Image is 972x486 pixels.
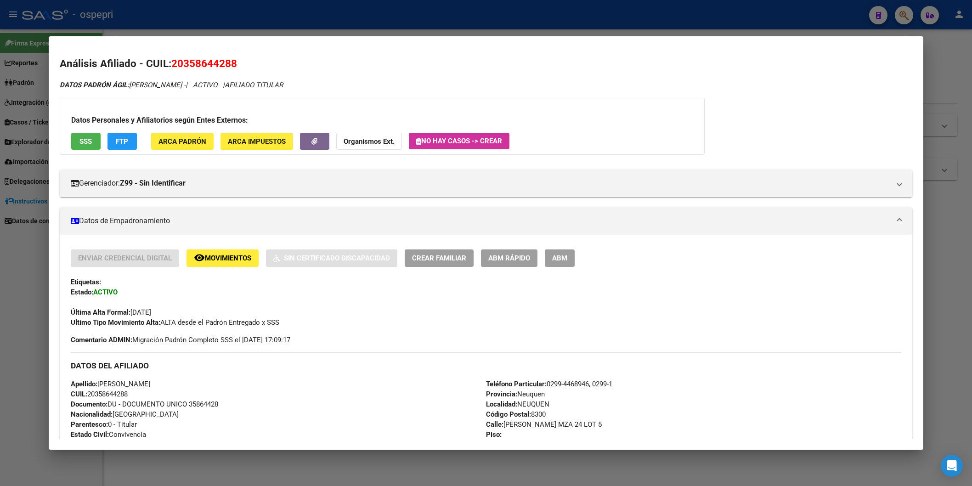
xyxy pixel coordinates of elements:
span: No hay casos -> Crear [416,137,502,145]
h3: Datos Personales y Afiliatorios según Entes Externos: [71,115,693,126]
button: Sin Certificado Discapacidad [266,249,397,266]
span: Enviar Credencial Digital [78,254,172,263]
strong: ACTIVO [93,288,118,296]
button: ARCA Impuestos [220,133,293,150]
mat-panel-title: Datos de Empadronamiento [71,215,890,226]
button: Organismos Ext. [336,133,402,150]
mat-icon: remove_red_eye [194,252,205,263]
span: ARCA Padrón [158,137,206,146]
i: | ACTIVO | [60,81,283,89]
span: AFILIADO TITULAR [225,81,283,89]
strong: CUIL: [71,390,87,398]
strong: Organismos Ext. [344,137,395,146]
strong: DATOS PADRÓN ÁGIL: [60,81,129,89]
strong: Teléfono Particular: [486,380,547,388]
strong: Provincia: [486,390,517,398]
strong: Z99 - Sin Identificar [120,178,186,189]
mat-expansion-panel-header: Datos de Empadronamiento [60,207,912,235]
span: Crear Familiar [412,254,466,263]
strong: Etiquetas: [71,278,101,286]
span: Movimientos [205,254,251,263]
strong: Apellido: [71,380,97,388]
strong: Piso: [486,430,502,439]
span: [GEOGRAPHIC_DATA] [71,410,179,418]
strong: Parentesco: [71,420,108,429]
span: Migración Padrón Completo SSS el [DATE] 17:09:17 [71,335,290,345]
span: SSS [79,137,92,146]
span: 8300 [486,410,546,418]
span: Neuquen [486,390,545,398]
strong: Localidad: [486,400,517,408]
strong: Calle: [486,420,503,429]
span: NEUQUEN [486,400,549,408]
span: [PERSON_NAME] - [60,81,186,89]
strong: Ultimo Tipo Movimiento Alta: [71,318,160,327]
mat-expansion-panel-header: Gerenciador:Z99 - Sin Identificar [60,170,912,197]
span: 0299-4468946, 0299-1 [486,380,612,388]
span: ABM Rápido [488,254,530,263]
strong: Nacionalidad: [71,410,113,418]
span: [DATE] [71,308,151,316]
mat-panel-title: Gerenciador: [71,178,890,189]
span: ALTA desde el Padrón Entregado x SSS [71,318,279,327]
button: SSS [71,133,101,150]
strong: Código Postal: [486,410,531,418]
strong: Estado Civil: [71,430,109,439]
div: Open Intercom Messenger [941,455,963,477]
span: FTP [116,137,128,146]
span: [PERSON_NAME] MZA 24 LOT 5 [486,420,602,429]
span: DU - DOCUMENTO UNICO 35864428 [71,400,218,408]
h2: Análisis Afiliado - CUIL: [60,56,912,72]
button: ABM [545,249,575,266]
span: Sin Certificado Discapacidad [284,254,390,263]
strong: Estado: [71,288,93,296]
button: Movimientos [186,249,259,266]
button: ARCA Padrón [151,133,214,150]
span: [PERSON_NAME] [71,380,150,388]
button: FTP [107,133,137,150]
button: Crear Familiar [405,249,474,266]
button: ABM Rápido [481,249,537,266]
span: Convivencia [71,430,146,439]
span: 20358644288 [171,57,237,69]
span: 0 - Titular [71,420,137,429]
span: ABM [552,254,567,263]
span: ARCA Impuestos [228,137,286,146]
strong: Comentario ADMIN: [71,336,132,344]
button: No hay casos -> Crear [409,133,509,149]
h3: DATOS DEL AFILIADO [71,361,901,371]
span: 20358644288 [71,390,128,398]
strong: Documento: [71,400,107,408]
strong: Última Alta Formal: [71,308,130,316]
button: Enviar Credencial Digital [71,249,179,266]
